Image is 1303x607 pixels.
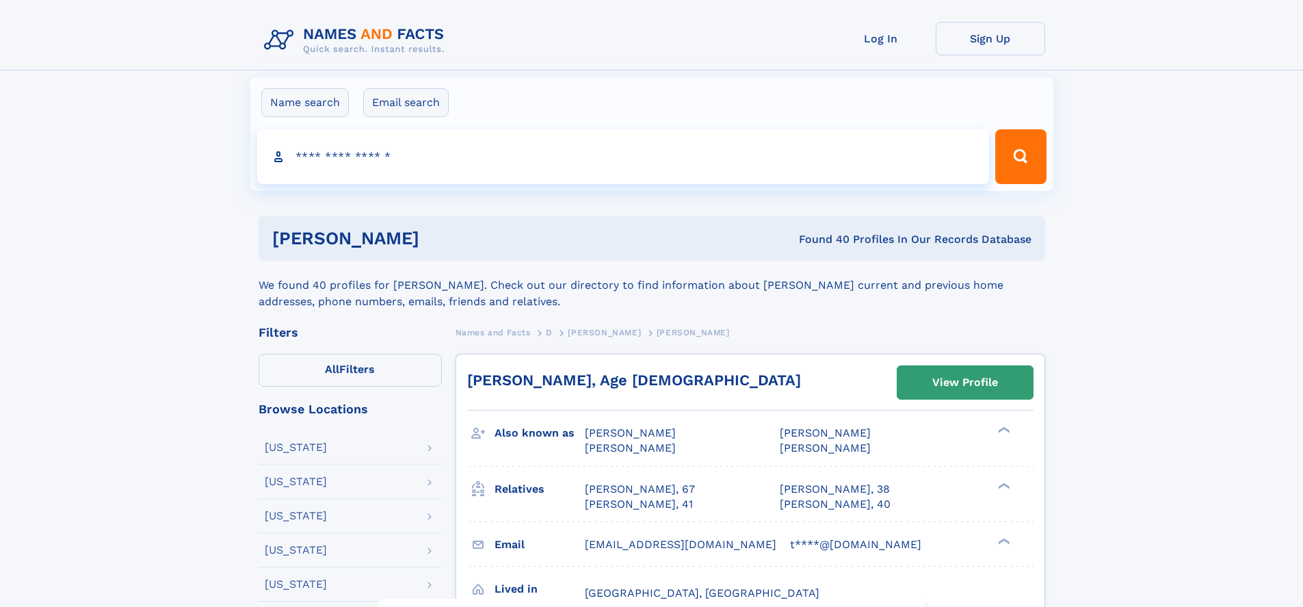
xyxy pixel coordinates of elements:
[259,22,456,59] img: Logo Names and Facts
[495,478,585,501] h3: Relatives
[259,261,1045,310] div: We found 40 profiles for [PERSON_NAME]. Check out our directory to find information about [PERSON...
[585,497,693,512] a: [PERSON_NAME], 41
[259,403,442,415] div: Browse Locations
[467,372,801,389] a: [PERSON_NAME], Age [DEMOGRAPHIC_DATA]
[363,88,449,117] label: Email search
[657,328,730,337] span: [PERSON_NAME]
[456,324,531,341] a: Names and Facts
[495,578,585,601] h3: Lived in
[546,324,553,341] a: D
[585,426,676,439] span: [PERSON_NAME]
[780,441,871,454] span: [PERSON_NAME]
[325,363,339,376] span: All
[897,366,1033,399] a: View Profile
[585,538,776,551] span: [EMAIL_ADDRESS][DOMAIN_NAME]
[495,533,585,556] h3: Email
[932,367,998,398] div: View Profile
[259,326,442,339] div: Filters
[259,354,442,387] label: Filters
[826,22,936,55] a: Log In
[265,476,327,487] div: [US_STATE]
[265,579,327,590] div: [US_STATE]
[780,482,890,497] a: [PERSON_NAME], 38
[546,328,553,337] span: D
[995,426,1011,435] div: ❯
[585,586,819,599] span: [GEOGRAPHIC_DATA], [GEOGRAPHIC_DATA]
[257,129,990,184] input: search input
[995,129,1046,184] button: Search Button
[609,232,1031,247] div: Found 40 Profiles In Our Records Database
[568,324,641,341] a: [PERSON_NAME]
[272,230,609,247] h1: [PERSON_NAME]
[780,497,891,512] a: [PERSON_NAME], 40
[585,441,676,454] span: [PERSON_NAME]
[568,328,641,337] span: [PERSON_NAME]
[585,482,695,497] a: [PERSON_NAME], 67
[780,426,871,439] span: [PERSON_NAME]
[261,88,349,117] label: Name search
[265,545,327,556] div: [US_STATE]
[995,481,1011,490] div: ❯
[995,537,1011,545] div: ❯
[265,442,327,453] div: [US_STATE]
[265,511,327,521] div: [US_STATE]
[936,22,1045,55] a: Sign Up
[495,422,585,445] h3: Also known as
